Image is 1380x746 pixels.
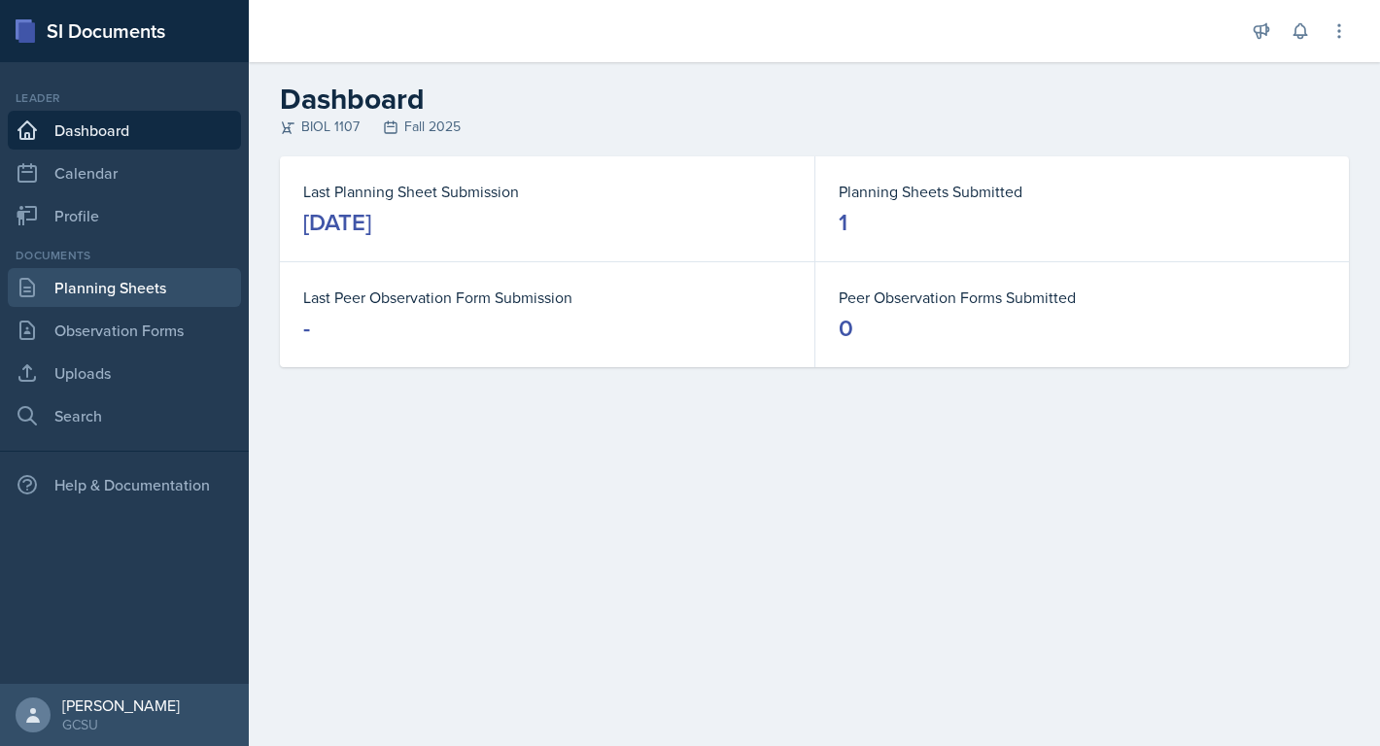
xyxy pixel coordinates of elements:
a: Uploads [8,354,241,392]
div: [PERSON_NAME] [62,695,180,715]
a: Observation Forms [8,311,241,350]
a: Planning Sheets [8,268,241,307]
div: Help & Documentation [8,465,241,504]
div: [DATE] [303,207,371,238]
div: - [303,313,310,344]
div: Documents [8,247,241,264]
div: GCSU [62,715,180,734]
dt: Planning Sheets Submitted [839,180,1326,203]
div: Leader [8,89,241,107]
dt: Last Planning Sheet Submission [303,180,791,203]
h2: Dashboard [280,82,1349,117]
a: Search [8,396,241,435]
div: BIOL 1107 Fall 2025 [280,117,1349,137]
div: 1 [839,207,847,238]
dt: Peer Observation Forms Submitted [839,286,1326,309]
div: 0 [839,313,853,344]
a: Calendar [8,153,241,192]
dt: Last Peer Observation Form Submission [303,286,791,309]
a: Dashboard [8,111,241,150]
a: Profile [8,196,241,235]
